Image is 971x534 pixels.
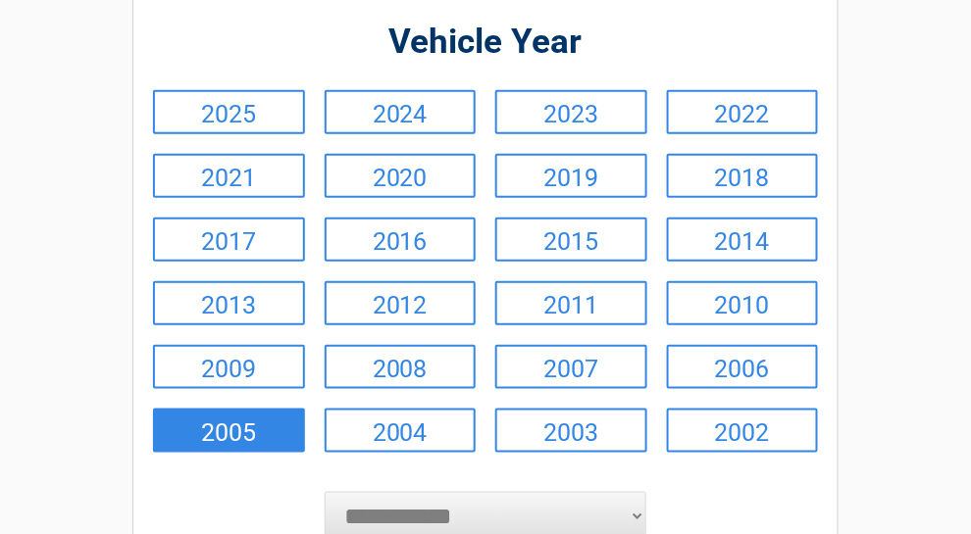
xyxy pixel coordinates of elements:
[153,281,305,325] a: 2013
[667,218,819,262] a: 2014
[667,345,819,389] a: 2006
[153,345,305,389] a: 2009
[325,90,477,134] a: 2024
[153,218,305,262] a: 2017
[495,154,647,198] a: 2019
[667,154,819,198] a: 2018
[495,90,647,134] a: 2023
[495,281,647,325] a: 2011
[495,218,647,262] a: 2015
[153,20,818,66] h2: Vehicle Year
[495,345,647,389] a: 2007
[325,409,477,453] a: 2004
[667,90,819,134] a: 2022
[153,90,305,134] a: 2025
[667,281,819,325] a: 2010
[325,218,477,262] a: 2016
[325,345,477,389] a: 2008
[325,154,477,198] a: 2020
[325,281,477,325] a: 2012
[667,409,819,453] a: 2002
[495,409,647,453] a: 2003
[153,154,305,198] a: 2021
[153,409,305,453] a: 2005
